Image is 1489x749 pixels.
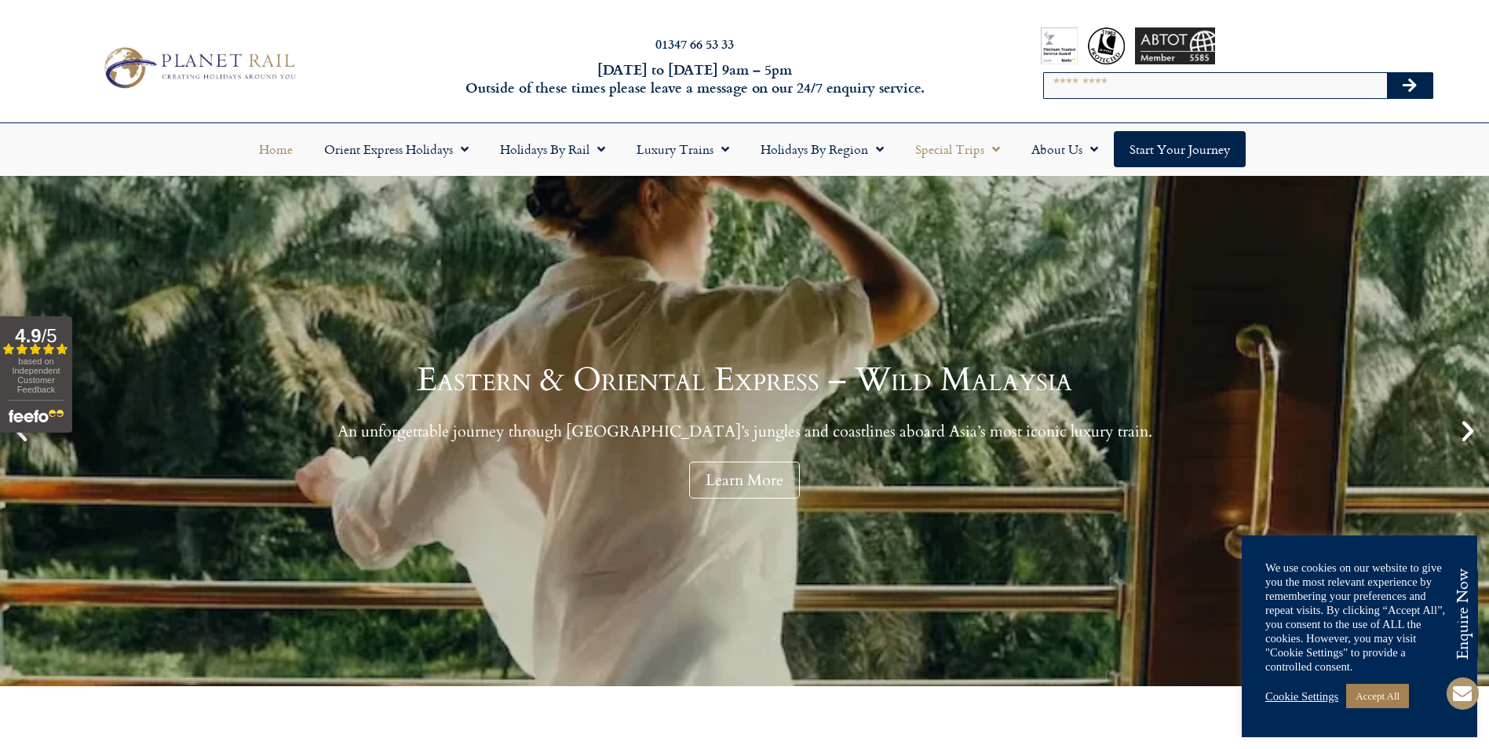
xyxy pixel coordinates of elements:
[1265,689,1338,703] a: Cookie Settings
[243,131,308,167] a: Home
[1114,131,1246,167] a: Start your Journey
[338,422,1152,441] p: An unforgettable journey through [GEOGRAPHIC_DATA]’s jungles and coastlines aboard Asia’s most ic...
[745,131,900,167] a: Holidays by Region
[1346,684,1409,708] a: Accept All
[1387,73,1432,98] button: Search
[308,131,484,167] a: Orient Express Holidays
[621,131,745,167] a: Luxury Trains
[1265,561,1454,674] div: We use cookies on our website to give you the most relevant experience by remembering your prefer...
[689,462,800,499] a: Learn More
[655,35,734,53] a: 01347 66 53 33
[484,131,621,167] a: Holidays by Rail
[1016,131,1114,167] a: About Us
[338,364,1152,396] h1: Eastern & Oriental Express – Wild Malaysia
[96,42,301,93] img: Planet Rail Train Holidays Logo
[900,131,1016,167] a: Special Trips
[8,131,1481,167] nav: Menu
[1454,418,1481,444] div: Next slide
[401,60,989,97] h6: [DATE] to [DATE] 9am – 5pm Outside of these times please leave a message on our 24/7 enquiry serv...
